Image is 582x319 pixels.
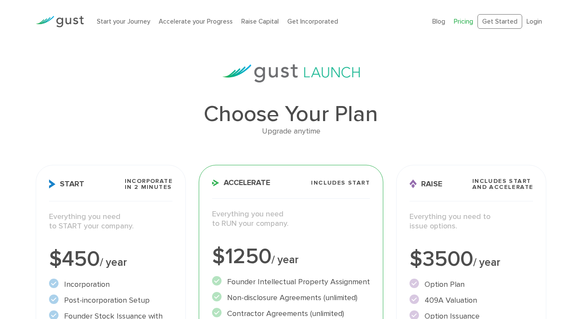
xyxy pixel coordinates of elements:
[473,256,500,269] span: / year
[477,14,522,29] a: Get Started
[36,103,547,125] h1: Choose Your Plan
[410,279,533,290] li: Option Plan
[49,179,84,188] span: Start
[454,18,473,25] a: Pricing
[125,178,172,190] span: Incorporate in 2 Minutes
[100,256,127,269] span: / year
[49,249,172,270] div: $450
[212,246,370,267] div: $1250
[410,212,533,231] p: Everything you need to issue options.
[212,179,219,186] img: Accelerate Icon
[222,64,360,82] img: gust-launch-logos.svg
[410,179,417,188] img: Raise Icon
[410,179,442,188] span: Raise
[432,18,445,25] a: Blog
[410,249,533,270] div: $3500
[311,180,370,186] span: Includes START
[97,18,150,25] a: Start your Journey
[241,18,279,25] a: Raise Capital
[49,279,172,290] li: Incorporation
[49,212,172,231] p: Everything you need to START your company.
[271,253,299,266] span: / year
[527,18,542,25] a: Login
[212,179,270,187] span: Accelerate
[212,276,370,288] li: Founder Intellectual Property Assignment
[212,210,370,229] p: Everything you need to RUN your company.
[410,295,533,306] li: 409A Valuation
[472,178,533,190] span: Includes START and ACCELERATE
[36,16,84,27] img: Gust Logo
[159,18,233,25] a: Accelerate your Progress
[212,292,370,304] li: Non-disclosure Agreements (unlimited)
[287,18,338,25] a: Get Incorporated
[36,125,547,138] div: Upgrade anytime
[49,295,172,306] li: Post-incorporation Setup
[49,179,55,188] img: Start Icon X2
